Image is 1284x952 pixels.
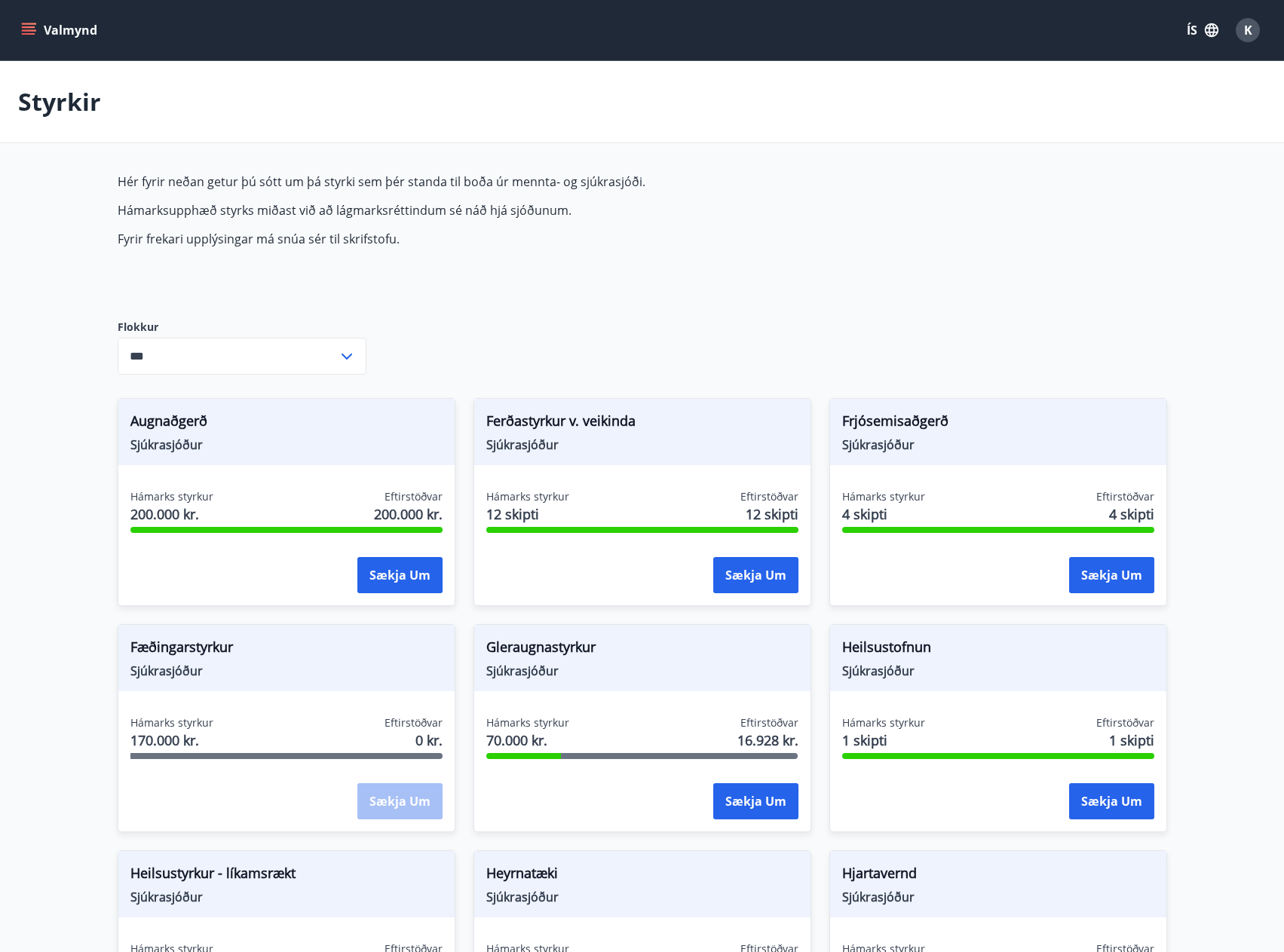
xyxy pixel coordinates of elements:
[1069,783,1154,819] button: Sækja um
[842,863,1154,889] span: Hjartavernd
[130,489,213,504] span: Hámarks styrkur
[1109,730,1154,750] span: 1 skipti
[740,715,798,730] span: Eftirstöðvar
[385,715,443,730] span: Eftirstöðvar
[1244,22,1252,38] span: K
[130,637,443,663] span: Fæðingarstyrkur
[842,889,1154,905] span: Sjúkrasjóður
[1069,557,1154,593] button: Sækja um
[357,557,443,593] button: Sækja um
[486,715,569,730] span: Hámarks styrkur
[1109,504,1154,524] span: 4 skipti
[130,730,213,750] span: 170.000 kr.
[842,637,1154,663] span: Heilsustofnun
[415,730,443,750] span: 0 kr.
[842,504,925,524] span: 4 skipti
[1230,12,1266,48] button: K
[130,504,213,524] span: 200.000 kr.
[1178,17,1227,44] button: ÍS
[486,436,798,453] span: Sjúkrasjóður
[18,17,103,44] button: menu
[486,504,569,524] span: 12 skipti
[130,715,213,730] span: Hámarks styrkur
[130,863,443,889] span: Heilsustyrkur - líkamsrækt
[713,783,798,819] button: Sækja um
[740,489,798,504] span: Eftirstöðvar
[842,663,1154,679] span: Sjúkrasjóður
[130,663,443,679] span: Sjúkrasjóður
[486,411,798,436] span: Ferðastyrkur v. veikinda
[130,889,443,905] span: Sjúkrasjóður
[1096,715,1154,730] span: Eftirstöðvar
[385,489,443,504] span: Eftirstöðvar
[118,231,829,247] p: Fyrir frekari upplýsingar má snúa sér til skrifstofu.
[842,489,925,504] span: Hámarks styrkur
[713,557,798,593] button: Sækja um
[18,85,101,118] p: Styrkir
[1096,489,1154,504] span: Eftirstöðvar
[486,863,798,889] span: Heyrnatæki
[486,489,569,504] span: Hámarks styrkur
[737,730,798,750] span: 16.928 kr.
[842,436,1154,453] span: Sjúkrasjóður
[118,320,366,335] label: Flokkur
[130,436,443,453] span: Sjúkrasjóður
[486,663,798,679] span: Sjúkrasjóður
[118,202,829,219] p: Hámarksupphæð styrks miðast við að lágmarksréttindum sé náð hjá sjóðunum.
[118,173,829,190] p: Hér fyrir neðan getur þú sótt um þá styrki sem þér standa til boða úr mennta- og sjúkrasjóði.
[486,637,798,663] span: Gleraugnastyrkur
[842,715,925,730] span: Hámarks styrkur
[486,730,569,750] span: 70.000 kr.
[746,504,798,524] span: 12 skipti
[130,411,443,436] span: Augnaðgerð
[842,730,925,750] span: 1 skipti
[842,411,1154,436] span: Frjósemisaðgerð
[486,889,798,905] span: Sjúkrasjóður
[374,504,443,524] span: 200.000 kr.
